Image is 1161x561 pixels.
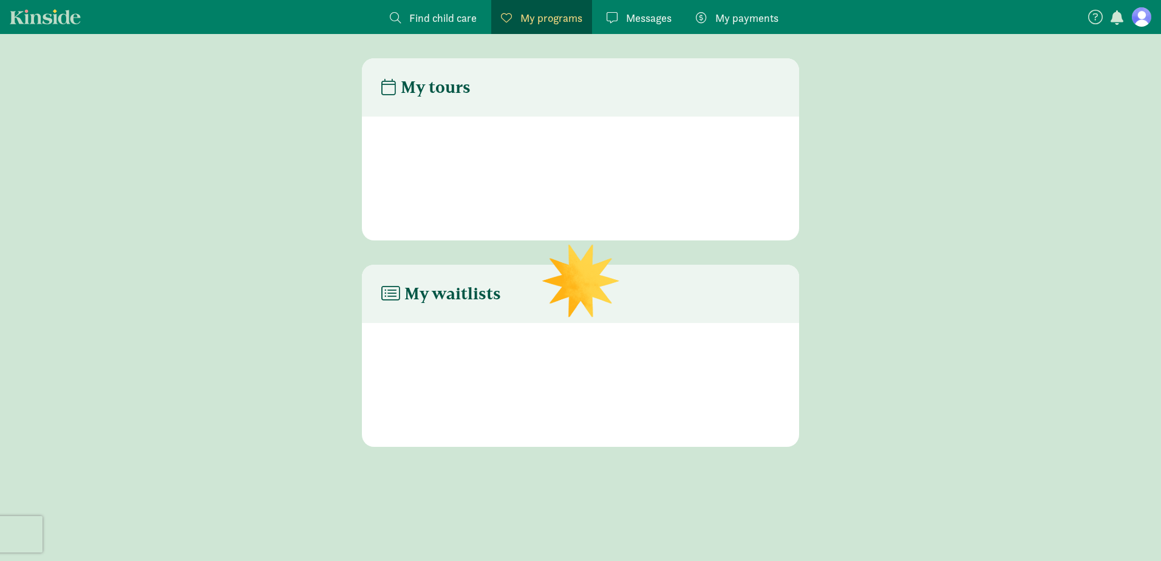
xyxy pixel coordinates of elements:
[715,10,778,26] span: My payments
[381,78,471,97] h4: My tours
[409,10,477,26] span: Find child care
[10,9,81,24] a: Kinside
[626,10,672,26] span: Messages
[381,284,501,304] h4: My waitlists
[520,10,582,26] span: My programs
